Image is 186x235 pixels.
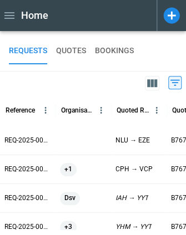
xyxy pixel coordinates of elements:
p: NLU → EZE [115,136,150,145]
h1: Home [21,9,48,22]
p: IAH → YYT [115,193,148,203]
div: Organisation [61,106,94,114]
p: REQ-2025-003658 [4,193,51,203]
button: Quoted Route column menu [149,103,164,117]
p: CPH → VCP [115,165,153,174]
button: Reference column menu [38,103,53,117]
p: REQ-2025-003659 [4,165,51,174]
div: Reference [6,106,35,114]
button: REQUESTS [9,38,47,64]
div: Quoted Route [117,106,149,114]
button: QUOTES [56,38,86,64]
span: +1 [60,155,77,183]
button: Organisation column menu [94,103,108,117]
button: BOOKINGS [95,38,134,64]
span: Dsv [60,184,80,212]
p: REQ-2025-003660 [4,136,51,145]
